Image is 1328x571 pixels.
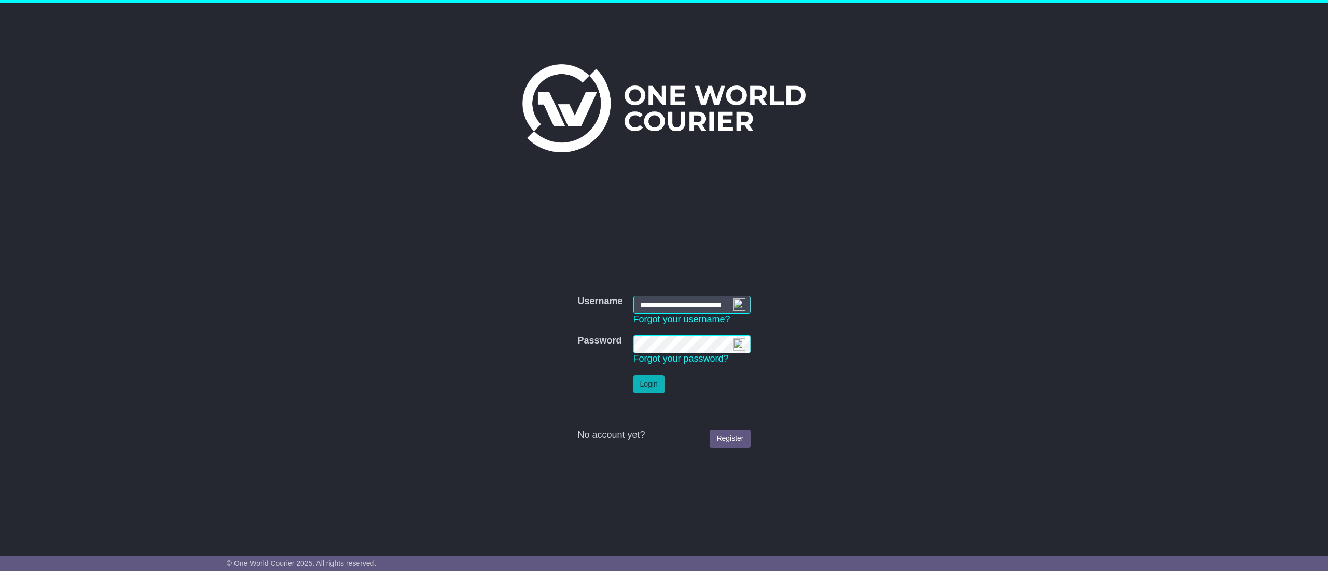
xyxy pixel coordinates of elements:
a: Register [710,430,750,448]
a: Forgot your password? [633,353,729,364]
a: Forgot your username? [633,314,730,324]
span: © One World Courier 2025. All rights reserved. [227,559,377,567]
div: No account yet? [577,430,750,441]
button: Login [633,375,665,393]
img: One World [522,64,806,152]
label: Password [577,335,621,347]
label: Username [577,296,622,307]
img: npw-badge-icon-locked.svg [733,338,745,351]
img: npw-badge-icon-locked.svg [733,298,745,311]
